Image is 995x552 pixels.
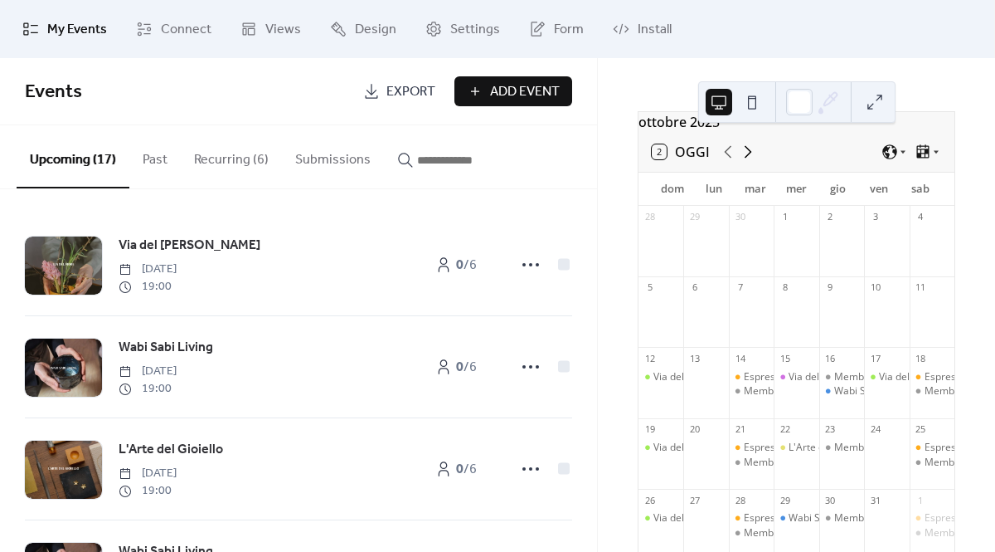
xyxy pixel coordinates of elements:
[124,7,224,51] a: Connect
[490,82,560,102] span: Add Event
[643,352,656,364] div: 12
[734,494,746,506] div: 28
[744,511,846,525] div: Espressione ceramica
[744,526,803,540] div: Membership
[858,173,900,206] div: ven
[779,352,791,364] div: 15
[415,352,498,382] a: 0/6
[824,423,837,436] div: 23
[415,454,498,484] a: 0/6
[774,511,818,525] div: Wabi Sabi Living
[456,457,464,482] b: 0
[774,441,818,455] div: L'Arte del Gioiello
[47,20,107,40] span: My Events
[735,173,776,206] div: mar
[744,370,846,384] div: Espressione ceramica
[265,20,301,40] span: Views
[653,441,698,455] div: Via del Tè
[119,235,260,256] a: Via del [PERSON_NAME]
[910,441,954,455] div: Espressione ceramica
[729,370,774,384] div: Espressione ceramica
[456,460,477,480] span: / 6
[456,354,464,380] b: 0
[729,526,774,540] div: Membership
[910,456,954,470] div: Membership
[643,423,656,436] div: 19
[693,173,735,206] div: lun
[318,7,409,51] a: Design
[653,511,698,525] div: Via del Tè
[925,456,983,470] div: Membership
[119,337,213,359] a: Wabi Sabi Living
[819,370,864,384] div: Membership
[119,261,177,278] span: [DATE]
[789,370,900,384] div: Via del [PERSON_NAME]
[824,211,837,223] div: 2
[869,352,881,364] div: 17
[554,20,584,40] span: Form
[638,370,683,384] div: Via del Tè
[925,526,983,540] div: Membership
[454,76,572,106] button: Add Event
[779,423,791,436] div: 22
[729,511,774,525] div: Espressione ceramica
[869,423,881,436] div: 24
[129,125,181,187] button: Past
[119,338,213,358] span: Wabi Sabi Living
[915,352,927,364] div: 18
[910,370,954,384] div: Espressione ceramica
[915,211,927,223] div: 4
[869,281,881,294] div: 10
[119,236,260,256] span: Via del [PERSON_NAME]
[638,20,672,40] span: Install
[119,278,177,296] span: 19:00
[910,511,954,525] div: Espressione ceramica
[688,423,701,436] div: 20
[779,281,791,294] div: 8
[779,211,791,223] div: 1
[119,482,177,500] span: 19:00
[776,173,818,206] div: mer
[646,140,716,164] button: 2Oggi
[869,494,881,506] div: 31
[450,20,500,40] span: Settings
[10,7,119,51] a: My Events
[600,7,684,51] a: Install
[638,511,683,525] div: Via del Tè
[351,76,448,106] a: Export
[161,20,211,40] span: Connect
[643,281,656,294] div: 5
[819,441,864,455] div: Membership
[834,511,893,525] div: Membership
[834,384,909,398] div: Wabi Sabi Living
[900,173,941,206] div: sab
[643,211,656,223] div: 28
[824,494,837,506] div: 30
[17,125,129,188] button: Upcoming (17)
[744,441,846,455] div: Espressione ceramica
[879,370,924,384] div: Via del Tè
[119,440,223,460] span: L'Arte del Gioiello
[282,125,384,187] button: Submissions
[386,82,435,102] span: Export
[824,352,837,364] div: 16
[119,363,177,380] span: [DATE]
[824,281,837,294] div: 9
[734,281,746,294] div: 7
[925,384,983,398] div: Membership
[228,7,313,51] a: Views
[910,526,954,540] div: Membership
[729,384,774,398] div: Membership
[915,281,927,294] div: 11
[819,511,864,525] div: Membership
[638,112,954,132] div: ottobre 2025
[869,211,881,223] div: 3
[915,423,927,436] div: 25
[915,494,927,506] div: 1
[789,441,870,455] div: L'Arte del Gioiello
[119,439,223,461] a: L'Arte del Gioiello
[25,74,82,110] span: Events
[638,441,683,455] div: Via del Tè
[734,423,746,436] div: 21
